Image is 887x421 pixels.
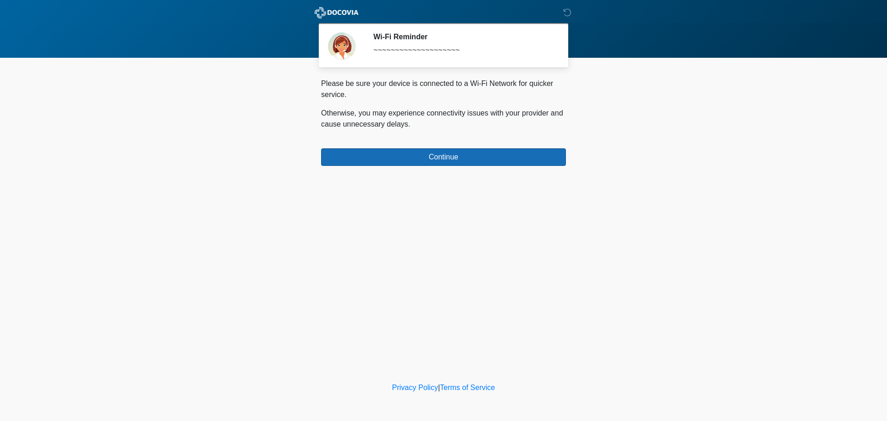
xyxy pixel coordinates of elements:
p: Otherwise, you may experience connectivity issues with your provider and cause unnecessary delays [321,108,566,130]
img: ABC Med Spa- GFEase Logo [312,7,361,18]
span: . [408,120,410,128]
a: | [438,384,440,391]
p: Please be sure your device is connected to a Wi-Fi Network for quicker service. [321,78,566,100]
button: Continue [321,148,566,166]
h2: Wi-Fi Reminder [373,32,552,41]
img: Agent Avatar [328,32,356,60]
a: Terms of Service [440,384,495,391]
a: Privacy Policy [392,384,438,391]
div: ~~~~~~~~~~~~~~~~~~~~ [373,45,552,56]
